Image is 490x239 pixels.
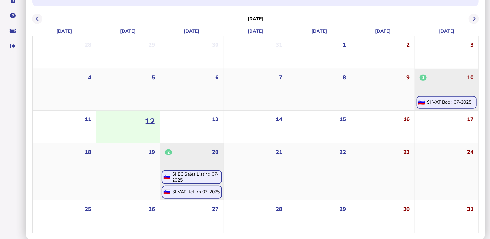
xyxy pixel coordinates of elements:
[276,205,282,213] span: 28
[96,27,160,36] div: [DATE]
[32,14,43,24] button: Previous
[162,175,170,179] img: si.png
[403,116,410,123] span: 16
[340,148,346,156] span: 22
[343,41,346,49] span: 1
[248,16,263,22] h3: [DATE]
[403,205,410,213] span: 30
[467,116,473,123] span: 17
[276,41,282,49] span: 31
[212,148,219,156] span: 20
[149,205,155,213] span: 26
[212,41,219,49] span: 30
[340,205,346,213] span: 29
[152,74,155,81] span: 5
[469,14,479,24] button: Next
[417,100,425,105] img: si.png
[6,9,20,22] button: Help pages
[351,27,415,36] div: [DATE]
[216,74,219,81] span: 6
[162,189,170,194] img: si.png
[212,116,219,123] span: 13
[212,205,219,213] span: 27
[467,205,473,213] span: 31
[160,27,224,36] div: [DATE]
[287,27,351,36] div: [DATE]
[276,116,282,123] span: 14
[279,74,282,81] span: 7
[145,116,155,127] span: 12
[85,148,91,156] span: 18
[467,148,473,156] span: 24
[165,149,172,155] span: 2
[224,27,287,36] div: [DATE]
[420,75,427,81] span: 1
[6,24,20,38] button: Raise a support ticket
[88,74,91,81] span: 4
[172,189,220,195] div: SI VAT Return 07-2025
[85,116,91,123] span: 11
[149,41,155,49] span: 29
[162,170,222,184] div: Open
[6,39,20,53] button: Sign out
[340,116,346,123] span: 15
[415,27,479,36] div: [DATE]
[162,186,222,199] div: Open
[406,74,410,81] span: 9
[32,27,96,36] div: [DATE]
[427,99,471,105] div: SI VAT Book 07-2025
[470,41,473,49] span: 3
[343,74,346,81] span: 8
[417,96,477,109] div: Open
[276,148,282,156] span: 21
[85,205,91,213] span: 25
[467,74,473,81] span: 10
[406,41,410,49] span: 2
[403,148,410,156] span: 23
[85,41,91,49] span: 28
[172,171,221,183] div: SI EC Sales Listing 07-2025
[149,148,155,156] span: 19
